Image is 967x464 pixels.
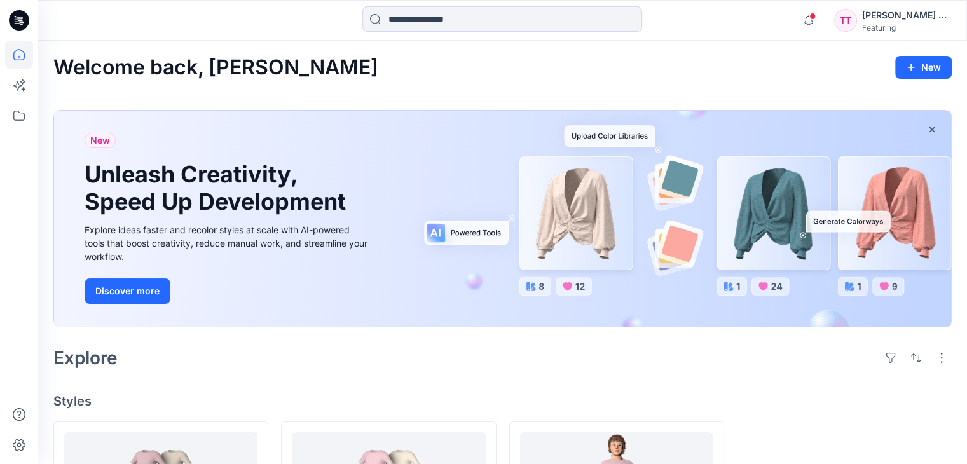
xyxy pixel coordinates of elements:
div: Featuring [862,23,951,32]
h2: Explore [53,348,118,368]
div: [PERSON_NAME] Do Thi [862,8,951,23]
h2: Welcome back, [PERSON_NAME] [53,56,378,79]
a: Discover more [85,278,371,304]
button: Discover more [85,278,170,304]
div: Explore ideas faster and recolor styles at scale with AI-powered tools that boost creativity, red... [85,223,371,263]
button: New [895,56,952,79]
h1: Unleash Creativity, Speed Up Development [85,161,352,215]
span: New [90,133,110,148]
div: TT [834,9,857,32]
h4: Styles [53,393,952,409]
